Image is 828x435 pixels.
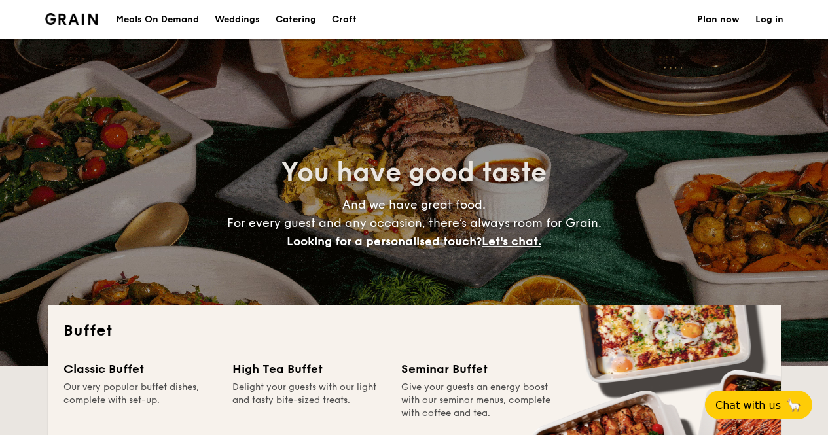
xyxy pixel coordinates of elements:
div: Our very popular buffet dishes, complete with set-up. [63,381,217,420]
span: Let's chat. [482,234,541,249]
div: Delight your guests with our light and tasty bite-sized treats. [232,381,386,420]
h2: Buffet [63,321,765,341]
span: 🦙 [786,398,802,413]
button: Chat with us🦙 [705,391,812,419]
span: Looking for a personalised touch? [287,234,482,249]
div: Seminar Buffet [401,360,554,378]
span: Chat with us [715,399,781,411]
div: Give your guests an energy boost with our seminar menus, complete with coffee and tea. [401,381,554,420]
a: Logotype [45,13,98,25]
img: Grain [45,13,98,25]
span: You have good taste [281,157,547,188]
div: Classic Buffet [63,360,217,378]
div: High Tea Buffet [232,360,386,378]
span: And we have great food. For every guest and any occasion, there’s always room for Grain. [227,198,602,249]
